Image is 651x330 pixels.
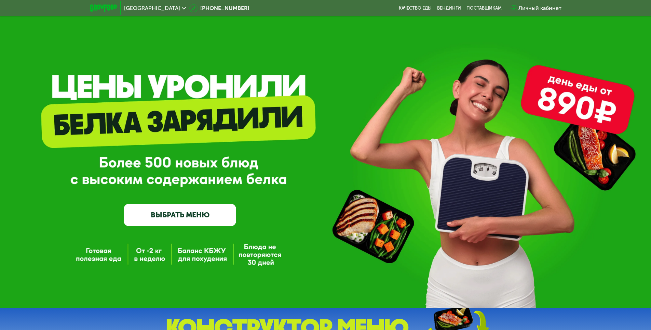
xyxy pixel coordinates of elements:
[518,4,561,12] div: Личный кабинет
[124,204,236,226] a: ВЫБРАТЬ МЕНЮ
[189,4,249,12] a: [PHONE_NUMBER]
[124,5,180,11] span: [GEOGRAPHIC_DATA]
[437,5,461,11] a: Вендинги
[399,5,432,11] a: Качество еды
[466,5,502,11] div: поставщикам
